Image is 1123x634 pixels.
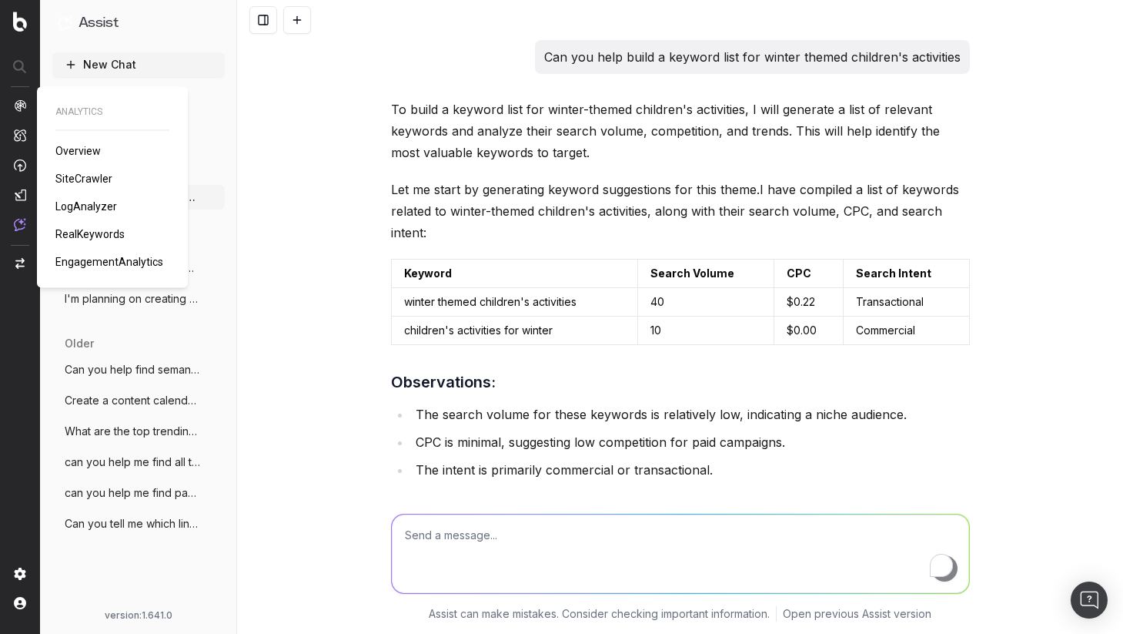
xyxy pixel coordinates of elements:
[55,254,169,270] a: EngagementAnalytics
[844,317,969,345] td: Commercial
[58,15,72,30] img: Assist
[58,12,219,34] button: Assist
[52,83,225,108] a: How to use Assist
[411,459,970,481] li: The intent is primarily commercial or transactional.
[14,129,26,142] img: Intelligence
[65,424,200,439] span: What are the top trending topics for col
[55,200,117,213] span: LogAnalyzer
[65,516,200,532] span: Can you tell me which links I should cle
[52,481,225,505] button: can you help me find pages with backlink
[55,228,125,240] span: RealKeywords
[55,256,163,268] span: EngagementAnalytics
[429,606,770,622] p: Assist can make mistakes. Consider checking important information.
[14,218,26,231] img: Assist
[391,288,638,317] td: winter themed children's activities
[391,99,970,163] p: To build a keyword list for winter-themed children's activities, I will generate a list of releva...
[774,288,844,317] td: $0.22
[65,485,200,501] span: can you help me find pages with backlink
[55,143,107,159] a: Overview
[55,199,123,214] a: LogAnalyzer
[844,288,969,317] td: Transactional
[774,317,844,345] td: $0.00
[52,52,225,77] button: New Chat
[14,189,26,201] img: Studio
[638,260,774,288] td: Search Volume
[783,606,931,622] a: Open previous Assist version
[14,99,26,112] img: Analytics
[638,317,774,345] td: 10
[55,106,169,118] span: ANALYTICS
[65,393,200,408] span: Create a content calendar using trends &
[1071,582,1108,619] div: Open Intercom Messenger
[391,179,970,243] p: Let me start by generating keyword suggestions for this theme.I have compiled a list of keywords ...
[14,159,26,172] img: Activation
[58,609,219,622] div: version: 1.641.0
[52,419,225,444] button: What are the top trending topics for col
[844,260,969,288] td: Search Intent
[391,370,970,394] h3: Observations:
[14,568,26,580] img: Setting
[52,450,225,475] button: can you help me find all the pages with
[638,288,774,317] td: 40
[65,455,200,470] span: can you help me find all the pages with
[411,404,970,425] li: The search volume for these keywords is relatively low, indicating a niche audience.
[65,362,200,377] span: Can you help find semantic keywords for
[391,260,638,288] td: Keyword
[55,145,101,157] span: Overview
[411,431,970,453] li: CPC is minimal, suggesting low competition for paid campaigns.
[14,597,26,609] img: My account
[391,317,638,345] td: children's activities for winter
[392,515,969,593] textarea: To enrich screen reader interactions, please activate Accessibility in Grammarly extension settings
[368,105,383,120] img: Botify assist logo
[774,260,844,288] td: CPC
[52,388,225,413] button: Create a content calendar using trends &
[55,173,112,185] span: SiteCrawler
[544,46,961,68] p: Can you help build a keyword list for winter themed children's activities
[65,336,94,351] span: older
[13,12,27,32] img: Botify logo
[55,171,119,186] a: SiteCrawler
[79,12,119,34] h1: Assist
[52,357,225,382] button: Can you help find semantic keywords for
[55,226,131,242] a: RealKeywords
[15,258,25,269] img: Switch project
[52,512,225,536] button: Can you tell me which links I should cle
